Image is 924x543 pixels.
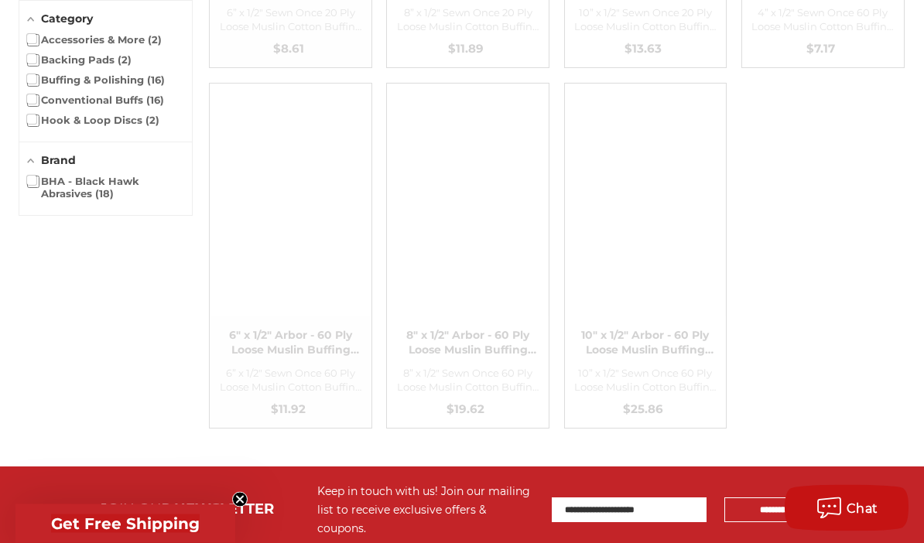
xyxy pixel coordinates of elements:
[41,12,93,26] span: Category
[41,153,76,167] span: Brand
[27,94,164,106] span: Conventional Buffs
[95,187,114,200] span: 18
[785,485,909,531] button: Chat
[27,114,159,126] span: Hook & Loop Discs
[145,114,159,126] span: 2
[118,53,132,66] span: 2
[847,501,878,516] span: Chat
[317,483,536,538] div: Keep in touch with us! Join our mailing list to receive exclusive offers & coupons.
[101,501,171,518] span: JOIN OUR
[27,175,184,200] span: BHA - Black Hawk Abrasives
[27,73,165,86] span: Buffing & Polishing
[147,73,165,86] span: 16
[51,514,200,533] span: Get Free Shipping
[27,33,162,46] span: Accessories & More
[27,53,132,66] span: Backing Pads
[15,504,235,543] div: Get Free ShippingClose teaser
[146,94,164,106] span: 16
[232,492,248,507] button: Close teaser
[174,501,274,518] span: NEWSLETTER
[148,33,162,46] span: 2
